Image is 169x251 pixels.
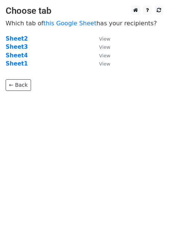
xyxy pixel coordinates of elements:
a: View [92,44,110,50]
a: Sheet1 [6,60,28,67]
a: Sheet3 [6,44,28,50]
a: View [92,60,110,67]
small: View [99,61,110,67]
small: View [99,53,110,58]
small: View [99,44,110,50]
a: Sheet4 [6,52,28,59]
a: View [92,35,110,42]
h3: Choose tab [6,6,163,16]
a: Sheet2 [6,35,28,42]
a: this Google Sheet [43,20,96,27]
a: ← Back [6,79,31,91]
p: Which tab of has your recipients? [6,19,163,27]
small: View [99,36,110,42]
a: View [92,52,110,59]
